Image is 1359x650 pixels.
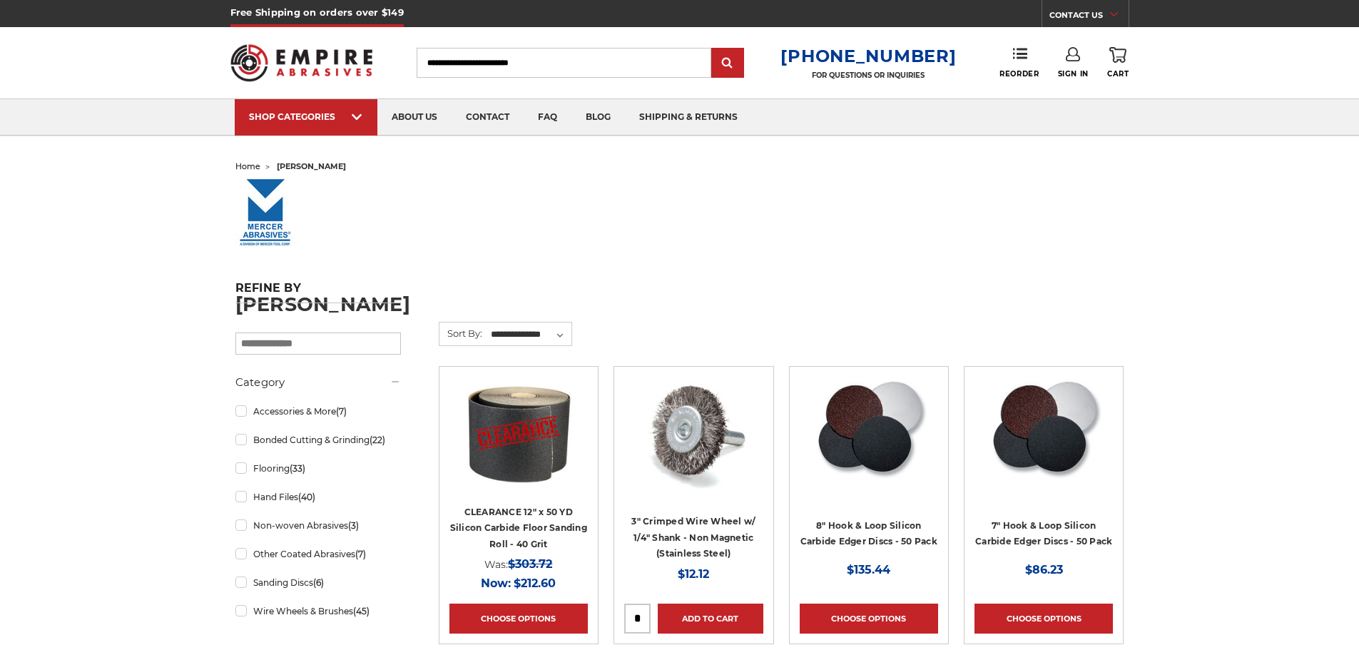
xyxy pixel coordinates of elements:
[235,374,401,391] h5: Category
[524,99,571,136] a: faq
[313,577,324,588] span: (6)
[999,47,1039,78] a: Reorder
[678,567,709,581] span: $12.12
[800,604,938,634] a: Choose Options
[975,520,1112,547] a: 7" Hook & Loop Silicon Carbide Edger Discs - 50 Pack
[336,406,347,417] span: (7)
[452,99,524,136] a: contact
[800,520,937,547] a: 8" Hook & Loop Silicon Carbide Edger Discs - 50 Pack
[298,492,315,502] span: (40)
[235,570,401,595] a: Sanding Discs
[994,420,1093,448] a: Quick view
[290,463,305,474] span: (33)
[449,604,588,634] a: Choose Options
[235,542,401,567] a: Other Coated Abrasives
[811,377,927,491] img: Silicon Carbide 8" Hook & Loop Edger Discs
[235,281,401,303] h5: Refine by
[439,323,482,344] label: Sort By:
[348,520,359,531] span: (3)
[235,599,401,624] a: Wire Wheels & Brushes
[277,161,346,171] span: [PERSON_NAME]
[370,435,385,445] span: (22)
[1058,69,1089,78] span: Sign In
[355,549,366,559] span: (7)
[235,161,260,171] a: home
[713,49,742,78] input: Submit
[1107,69,1129,78] span: Cart
[514,577,556,590] span: $212.60
[481,577,511,590] span: Now:
[800,377,938,515] a: Silicon Carbide 8" Hook & Loop Edger Discs
[644,420,743,448] a: Quick view
[353,606,370,616] span: (45)
[658,604,763,634] a: Add to Cart
[1107,47,1129,78] a: Cart
[235,177,296,248] img: mercerlogo_1427640391__81402.original.jpg
[974,377,1113,515] a: Silicon Carbide 7" Hook & Loop Edger Discs
[625,99,752,136] a: shipping & returns
[235,399,401,424] a: Accessories & More
[636,377,750,491] img: Crimped Wire Wheel with Shank Non Magnetic
[235,484,401,509] a: Hand Files
[377,99,452,136] a: about us
[820,420,918,448] a: Quick view
[235,456,401,481] a: Flooring
[1025,563,1063,577] span: $86.23
[631,516,755,559] a: 3" Crimped Wire Wheel w/ 1/4" Shank - Non Magnetic (Stainless Steel)
[999,69,1039,78] span: Reorder
[847,563,890,577] span: $135.44
[489,324,571,345] select: Sort By:
[235,427,401,452] a: Bonded Cutting & Grinding
[449,554,588,574] div: Was:
[450,507,587,549] a: CLEARANCE 12" x 50 YD Silicon Carbide Floor Sanding Roll - 40 Grit
[780,46,956,66] a: [PHONE_NUMBER]
[974,604,1113,634] a: Choose Options
[1049,7,1129,27] a: CONTACT US
[249,111,363,122] div: SHOP CATEGORIES
[508,557,552,571] span: $303.72
[230,35,373,91] img: Empire Abrasives
[571,99,625,136] a: blog
[235,295,1124,314] h1: [PERSON_NAME]
[624,377,763,515] a: Crimped Wire Wheel with Shank Non Magnetic
[469,420,568,448] a: Quick view
[462,377,576,491] img: CLEARANCE 12" x 50 YD Silicon Carbide Floor Sanding Roll - 40 Grit
[235,513,401,538] a: Non-woven Abrasives
[449,377,588,515] a: CLEARANCE 12" x 50 YD Silicon Carbide Floor Sanding Roll - 40 Grit
[780,71,956,80] p: FOR QUESTIONS OR INQUIRIES
[986,377,1101,491] img: Silicon Carbide 7" Hook & Loop Edger Discs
